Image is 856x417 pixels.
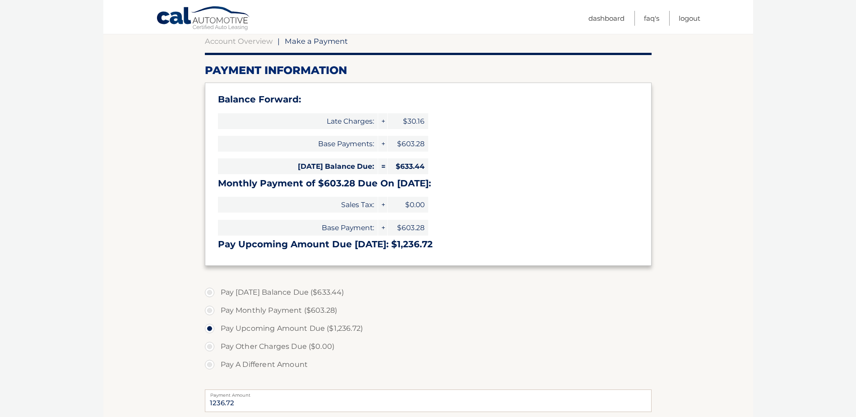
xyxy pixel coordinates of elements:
[278,37,280,46] span: |
[388,220,428,236] span: $603.28
[205,320,652,338] label: Pay Upcoming Amount Due ($1,236.72)
[218,113,378,129] span: Late Charges:
[388,158,428,174] span: $633.44
[588,11,625,26] a: Dashboard
[378,220,387,236] span: +
[378,113,387,129] span: +
[205,356,652,374] label: Pay A Different Amount
[388,136,428,152] span: $603.28
[156,6,251,32] a: Cal Automotive
[205,389,652,412] input: Payment Amount
[388,197,428,213] span: $0.00
[205,283,652,301] label: Pay [DATE] Balance Due ($633.44)
[218,239,639,250] h3: Pay Upcoming Amount Due [DATE]: $1,236.72
[205,338,652,356] label: Pay Other Charges Due ($0.00)
[205,64,652,77] h2: Payment Information
[218,94,639,105] h3: Balance Forward:
[378,197,387,213] span: +
[205,37,273,46] a: Account Overview
[388,113,428,129] span: $30.16
[378,158,387,174] span: =
[205,301,652,320] label: Pay Monthly Payment ($603.28)
[218,178,639,189] h3: Monthly Payment of $603.28 Due On [DATE]:
[205,389,652,397] label: Payment Amount
[218,197,378,213] span: Sales Tax:
[644,11,659,26] a: FAQ's
[218,136,378,152] span: Base Payments:
[218,220,378,236] span: Base Payment:
[218,158,378,174] span: [DATE] Balance Due:
[679,11,700,26] a: Logout
[285,37,348,46] span: Make a Payment
[378,136,387,152] span: +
